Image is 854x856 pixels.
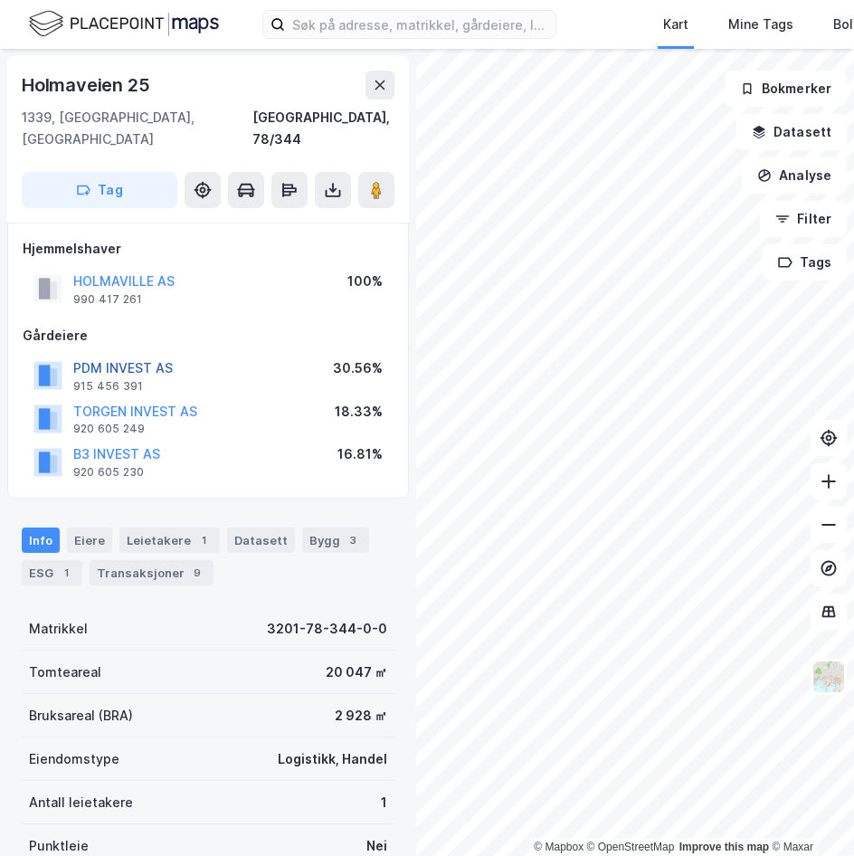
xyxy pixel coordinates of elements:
[29,618,88,640] div: Matrikkel
[335,705,387,727] div: 2 928 ㎡
[73,379,143,394] div: 915 456 391
[195,531,213,549] div: 1
[725,71,847,107] button: Bokmerker
[763,244,847,281] button: Tags
[22,560,82,585] div: ESG
[29,748,119,770] div: Eiendomstype
[278,748,387,770] div: Logistikk, Handel
[381,792,387,813] div: 1
[663,14,688,35] div: Kart
[119,528,220,553] div: Leietakere
[73,292,142,307] div: 990 417 261
[679,841,769,853] a: Improve this map
[742,157,847,194] button: Analyse
[285,11,555,38] input: Søk på adresse, matrikkel, gårdeiere, leietakere eller personer
[333,357,383,379] div: 30.56%
[22,71,153,100] div: Holmaveien 25
[227,528,295,553] div: Datasett
[587,841,675,853] a: OpenStreetMap
[267,618,387,640] div: 3201-78-344-0-0
[736,114,847,150] button: Datasett
[22,528,60,553] div: Info
[29,661,101,683] div: Tomteareal
[534,841,584,853] a: Mapbox
[73,422,145,436] div: 920 605 249
[337,443,383,465] div: 16.81%
[344,531,362,549] div: 3
[22,172,177,208] button: Tag
[23,238,394,260] div: Hjemmelshaver
[335,401,383,423] div: 18.33%
[302,528,369,553] div: Bygg
[252,107,394,150] div: [GEOGRAPHIC_DATA], 78/344
[90,560,213,585] div: Transaksjoner
[728,14,793,35] div: Mine Tags
[188,564,206,582] div: 9
[29,8,219,40] img: logo.f888ab2527a4732fd821a326f86c7f29.svg
[29,792,133,813] div: Antall leietakere
[73,465,144,480] div: 920 605 230
[29,705,133,727] div: Bruksareal (BRA)
[326,661,387,683] div: 20 047 ㎡
[23,325,394,347] div: Gårdeiere
[811,660,846,694] img: Z
[22,107,252,150] div: 1339, [GEOGRAPHIC_DATA], [GEOGRAPHIC_DATA]
[760,201,847,237] button: Filter
[57,564,75,582] div: 1
[764,769,854,856] iframe: Chat Widget
[347,271,383,292] div: 100%
[67,528,112,553] div: Eiere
